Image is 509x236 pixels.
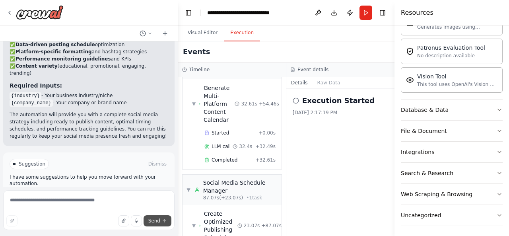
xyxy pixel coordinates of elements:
li: - Your company or brand name [10,99,168,106]
span: • 1 task [246,195,262,201]
img: Logo [16,5,64,20]
p: ✅ (Twitter, Instagram, LinkedIn, Facebook) ✅ from real-time research ✅ optimization ✅ and hashtag... [10,20,168,77]
button: Visual Editor [181,25,224,41]
span: ▼ [192,101,196,107]
span: 32.61s [241,101,257,107]
div: No description available [417,53,485,59]
button: Improve this prompt [6,215,17,226]
h2: Execution Started [302,95,375,106]
span: 23.07s [244,222,260,229]
div: Database & Data [401,106,449,114]
span: Generate Multi-Platform Content Calendar [204,84,235,124]
p: I have some suggestions to help you move forward with your automation. [10,174,168,187]
span: Send [148,218,160,224]
button: Upload files [118,215,129,226]
div: File & Document [401,127,447,135]
div: Generates images using OpenAI's Dall-E model. [417,24,497,30]
div: Web Scraping & Browsing [401,190,472,198]
button: Switch to previous chat [136,29,155,38]
button: Details [286,77,313,88]
h2: Events [183,46,210,57]
span: 32.4s [239,143,252,150]
span: 87.07s (+23.07s) [203,195,243,201]
nav: breadcrumb [207,9,295,17]
li: - Your business industry/niche [10,92,168,99]
code: {company_name} [10,99,53,107]
code: {industry} [10,92,41,99]
div: Patronus Evaluation Tool [417,44,485,52]
span: Started [212,130,229,136]
button: Send [144,215,171,226]
img: Visiontool [406,76,414,84]
button: Start a new chat [159,29,171,38]
button: Integrations [401,142,503,162]
h3: Timeline [189,66,210,73]
h3: Event details [297,66,328,73]
button: Dismiss [147,160,168,168]
div: Vision Tool [417,72,497,80]
div: Search & Research [401,169,453,177]
span: + 0.00s [258,130,276,136]
button: Hide left sidebar [183,7,194,18]
div: Uncategorized [401,211,441,219]
button: Uncategorized [401,205,503,226]
span: ▼ [192,222,196,229]
span: ▼ [187,187,190,193]
button: Hide right sidebar [377,7,388,18]
div: This tool uses OpenAI's Vision API to describe the contents of an image. [417,81,497,88]
span: Suggestion [19,161,45,167]
p: The automation will provide you with a complete social media strategy including ready-to-publish ... [10,111,168,140]
button: Search & Research [401,163,503,183]
img: Patronusevaltool [406,47,414,55]
button: Execution [224,25,260,41]
span: + 32.49s [255,143,276,150]
span: + 87.07s [261,222,282,229]
strong: Platform-specific formatting [16,49,92,55]
div: Social Media Schedule Manager [203,179,278,195]
span: + 54.46s [259,101,279,107]
span: LLM call [212,143,231,150]
button: File & Document [401,121,503,141]
div: Integrations [401,148,434,156]
button: Web Scraping & Browsing [401,184,503,205]
strong: Performance monitoring guidelines [16,56,111,62]
strong: Required Inputs: [10,82,62,89]
button: Raw Data [313,77,345,88]
button: Database & Data [401,99,503,120]
div: [DATE] 2:17:19 PM [293,109,388,116]
strong: Data-driven posting schedule [16,42,95,47]
button: Click to speak your automation idea [131,215,142,226]
span: Completed [212,157,237,163]
span: + 32.61s [255,157,276,163]
h4: Resources [401,8,433,18]
strong: Content variety [16,63,58,69]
